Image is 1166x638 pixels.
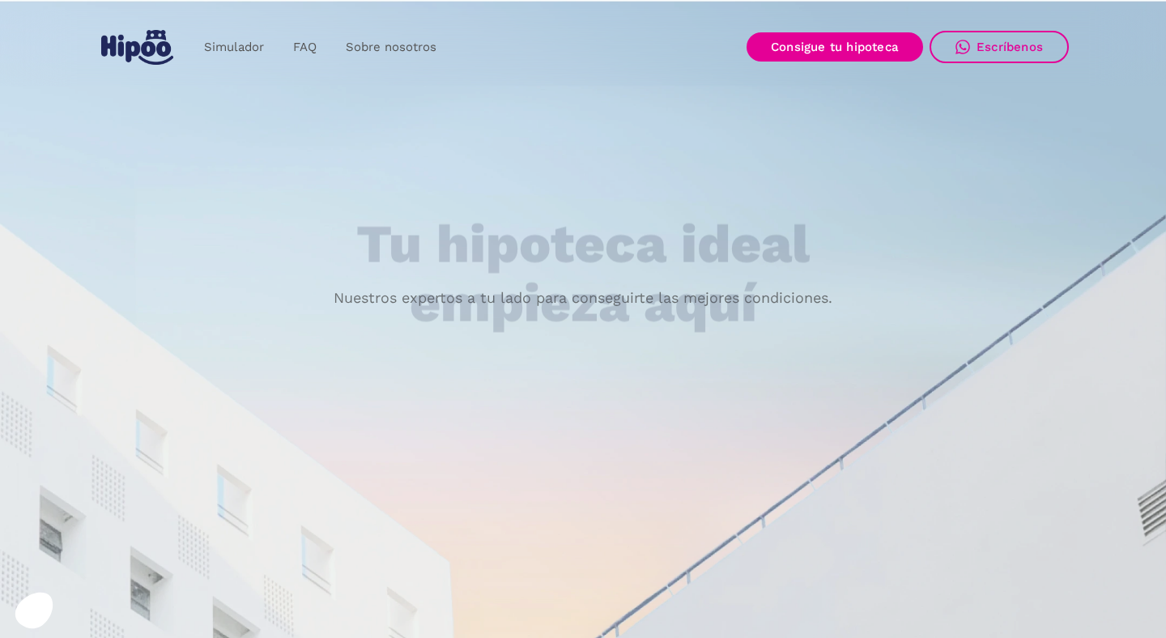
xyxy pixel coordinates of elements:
[747,32,923,62] a: Consigue tu hipoteca
[977,40,1043,54] div: Escríbenos
[331,32,451,63] a: Sobre nosotros
[97,23,177,71] a: home
[279,32,331,63] a: FAQ
[930,31,1069,63] a: Escríbenos
[276,215,890,333] h1: Tu hipoteca ideal empieza aquí
[189,32,279,63] a: Simulador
